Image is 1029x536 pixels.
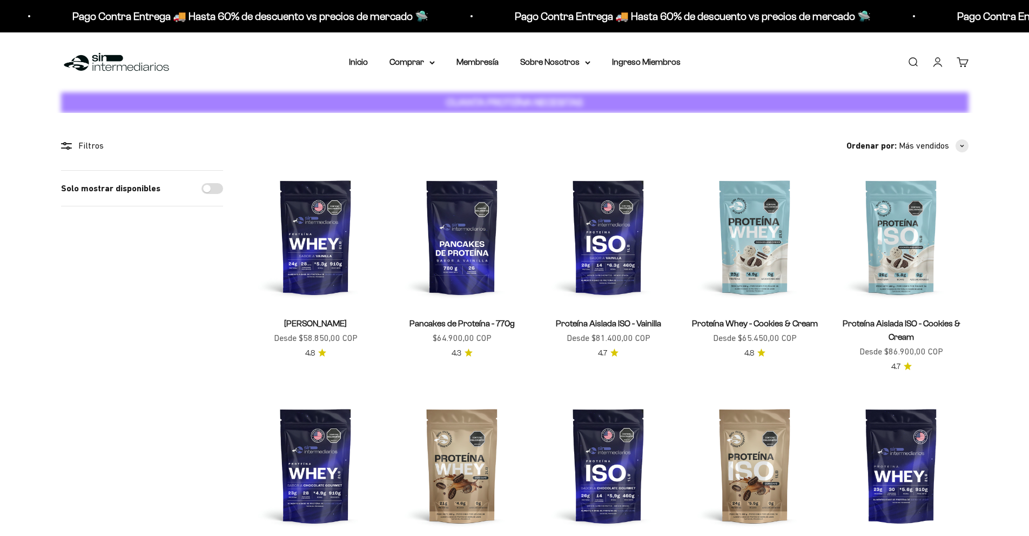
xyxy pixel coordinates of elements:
[520,55,590,69] summary: Sobre Nosotros
[452,347,473,359] a: 4.34.3 de 5.0 estrellas
[899,139,969,153] button: Más vendidos
[846,139,897,153] span: Ordenar por:
[713,331,797,345] sale-price: Desde $65.450,00 COP
[744,347,765,359] a: 4.84.8 de 5.0 estrellas
[305,347,315,359] span: 4.8
[68,8,423,25] p: Pago Contra Entrega 🚚 Hasta 60% de descuento vs precios de mercado 🛸
[556,319,661,328] a: Proteína Aislada ISO - Vainilla
[433,331,492,345] sale-price: $64.900,00 COP
[598,347,618,359] a: 4.74.7 de 5.0 estrellas
[389,55,435,69] summary: Comprar
[567,331,650,345] sale-price: Desde $81.400,00 COP
[692,319,818,328] a: Proteína Whey - Cookies & Cream
[409,319,515,328] a: Pancakes de Proteína - 770g
[274,331,358,345] sale-price: Desde $58.850,00 COP
[61,139,223,153] div: Filtros
[598,347,607,359] span: 4.7
[510,8,866,25] p: Pago Contra Entrega 🚚 Hasta 60% de descuento vs precios de mercado 🛸
[61,182,160,196] label: Solo mostrar disponibles
[612,57,681,66] a: Ingreso Miembros
[456,57,499,66] a: Membresía
[899,139,949,153] span: Más vendidos
[891,361,900,373] span: 4.7
[744,347,754,359] span: 4.8
[452,347,461,359] span: 4.3
[446,97,583,108] strong: CUANTA PROTEÍNA NECESITAS
[859,345,943,359] sale-price: Desde $86.900,00 COP
[305,347,326,359] a: 4.84.8 de 5.0 estrellas
[349,57,368,66] a: Inicio
[891,361,912,373] a: 4.74.7 de 5.0 estrellas
[284,319,347,328] a: [PERSON_NAME]
[843,319,960,341] a: Proteína Aislada ISO - Cookies & Cream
